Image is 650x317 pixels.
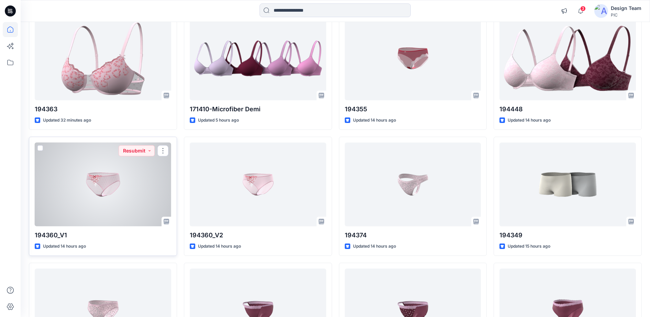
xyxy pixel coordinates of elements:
p: Updated 15 hours ago [508,243,550,250]
p: 194360_V2 [190,230,326,240]
span: 3 [580,6,586,11]
a: 194349 [499,143,636,227]
p: Updated 14 hours ago [353,243,396,250]
p: Updated 14 hours ago [43,243,86,250]
p: Updated 5 hours ago [198,117,239,124]
p: Updated 32 minutes ago [43,117,91,124]
a: 194360_V2 [190,143,326,227]
p: 194355 [345,104,481,114]
p: 194374 [345,230,481,240]
p: 171410-Microfiber Demi [190,104,326,114]
div: PIC [611,12,641,18]
a: 194374 [345,143,481,227]
p: Updated 14 hours ago [508,117,551,124]
a: 194355 [345,16,481,101]
a: 171410-Microfiber Demi [190,16,326,101]
p: 194360_V1 [35,230,171,240]
a: 194448 [499,16,636,101]
p: Updated 14 hours ago [353,117,396,124]
p: 194448 [499,104,636,114]
div: Design Team [611,4,641,12]
p: 194349 [499,230,636,240]
img: avatar [594,4,608,18]
p: 194363 [35,104,171,114]
a: 194363 [35,16,171,101]
a: 194360_V1 [35,143,171,227]
p: Updated 14 hours ago [198,243,241,250]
